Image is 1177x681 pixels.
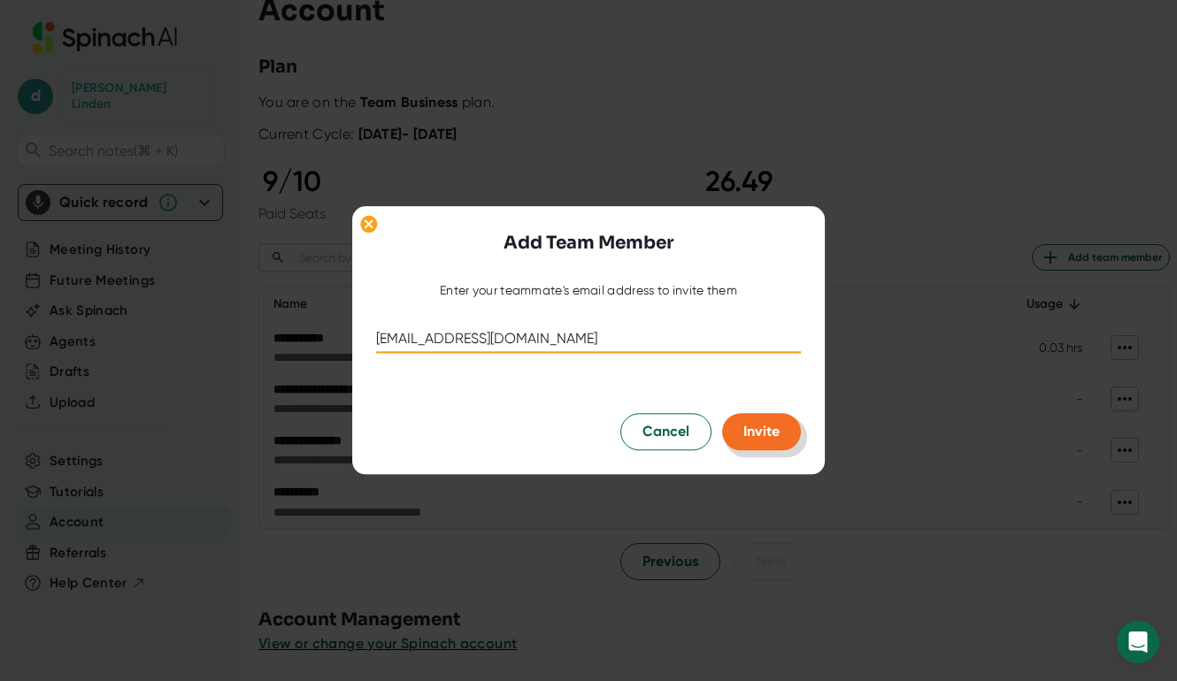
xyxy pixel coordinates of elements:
button: Invite [722,414,801,451]
span: Cancel [642,422,689,443]
h3: Add Team Member [504,230,673,256]
input: kale@acme.co [376,325,801,354]
button: Cancel [620,414,712,451]
span: Invite [743,424,780,440]
div: Enter your teammate's email address to invite them [440,283,737,299]
div: Open Intercom Messenger [1117,621,1159,663]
